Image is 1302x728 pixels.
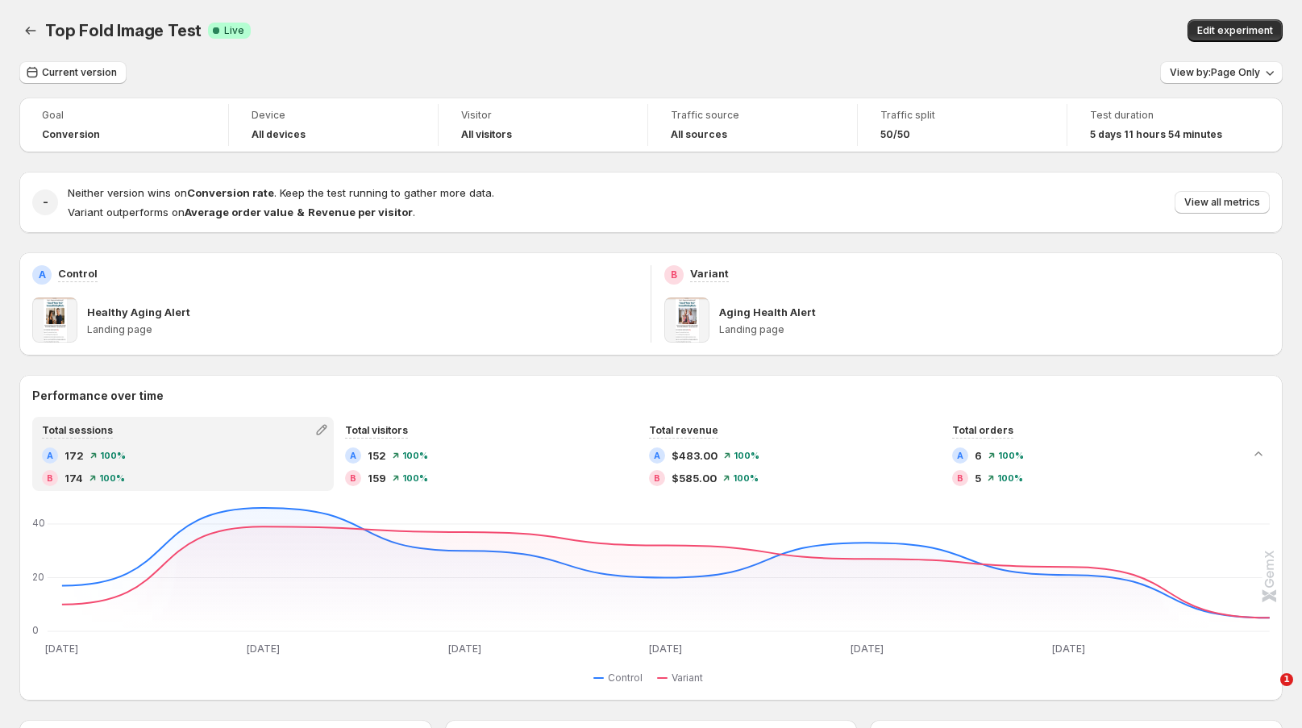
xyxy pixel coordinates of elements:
span: 100 % [998,451,1024,460]
span: 152 [368,447,386,464]
span: 100 % [733,473,759,483]
p: Aging Health Alert [719,304,816,320]
button: View by:Page Only [1160,61,1283,84]
h2: A [654,451,660,460]
span: Variant outperforms on . [68,206,415,218]
a: Test duration5 days 11 hours 54 minutes [1090,107,1254,143]
h2: Performance over time [32,388,1270,404]
h2: B [654,473,660,483]
span: Current version [42,66,117,79]
strong: Average order value [185,206,293,218]
p: Healthy Aging Alert [87,304,190,320]
span: 6 [975,447,982,464]
button: View all metrics [1175,191,1270,214]
text: 20 [32,571,44,583]
h2: A [47,451,53,460]
h2: A [957,451,963,460]
h2: B [350,473,356,483]
a: Traffic split50/50 [880,107,1044,143]
button: Current version [19,61,127,84]
a: Traffic sourceAll sources [671,107,834,143]
span: Total visitors [345,424,408,436]
button: Back [19,19,42,42]
span: 100 % [100,451,126,460]
h2: - [43,194,48,210]
span: 172 [64,447,84,464]
span: Edit experiment [1197,24,1273,37]
span: Total revenue [649,424,718,436]
span: Live [224,24,244,37]
text: 40 [32,517,45,529]
span: 159 [368,470,386,486]
span: Total sessions [42,424,113,436]
span: 100 % [402,473,428,483]
a: VisitorAll visitors [461,107,625,143]
span: Traffic source [671,109,834,122]
h4: All devices [252,128,306,141]
span: Test duration [1090,109,1254,122]
h2: B [957,473,963,483]
h4: All visitors [461,128,512,141]
span: 5 [975,470,981,486]
strong: & [297,206,305,218]
span: 100 % [997,473,1023,483]
span: Goal [42,109,206,122]
p: Variant [690,265,729,281]
a: GoalConversion [42,107,206,143]
span: 100 % [402,451,428,460]
strong: Conversion rate [187,186,274,199]
a: DeviceAll devices [252,107,415,143]
span: $585.00 [672,470,717,486]
text: 0 [32,624,39,636]
h2: B [47,473,53,483]
span: Variant [672,672,703,684]
p: Control [58,265,98,281]
img: Healthy Aging Alert [32,297,77,343]
span: View by: Page Only [1170,66,1260,79]
span: 5 days 11 hours 54 minutes [1090,128,1222,141]
span: View all metrics [1184,196,1260,209]
button: Collapse chart [1247,443,1270,465]
span: 174 [64,470,83,486]
span: Traffic split [880,109,1044,122]
span: 1 [1280,673,1293,686]
text: [DATE] [247,643,280,655]
h4: All sources [671,128,727,141]
button: Control [593,668,649,688]
iframe: Intercom live chat [1247,673,1286,712]
h2: A [350,451,356,460]
span: Control [608,672,643,684]
span: Total orders [952,424,1013,436]
text: [DATE] [851,643,884,655]
button: Edit experiment [1188,19,1283,42]
span: Device [252,109,415,122]
text: [DATE] [45,643,78,655]
span: $483.00 [672,447,718,464]
text: [DATE] [1052,643,1085,655]
text: [DATE] [649,643,682,655]
h2: B [671,268,677,281]
p: Landing page [87,323,638,336]
p: Landing page [719,323,1270,336]
h2: A [39,268,46,281]
span: Top Fold Image Test [45,21,202,40]
strong: Revenue per visitor [308,206,413,218]
span: Visitor [461,109,625,122]
span: Conversion [42,128,100,141]
text: [DATE] [448,643,481,655]
span: 100 % [99,473,125,483]
span: 50/50 [880,128,910,141]
img: Aging Health Alert [664,297,709,343]
span: 100 % [734,451,759,460]
button: Variant [657,668,709,688]
span: Neither version wins on . Keep the test running to gather more data. [68,186,494,199]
